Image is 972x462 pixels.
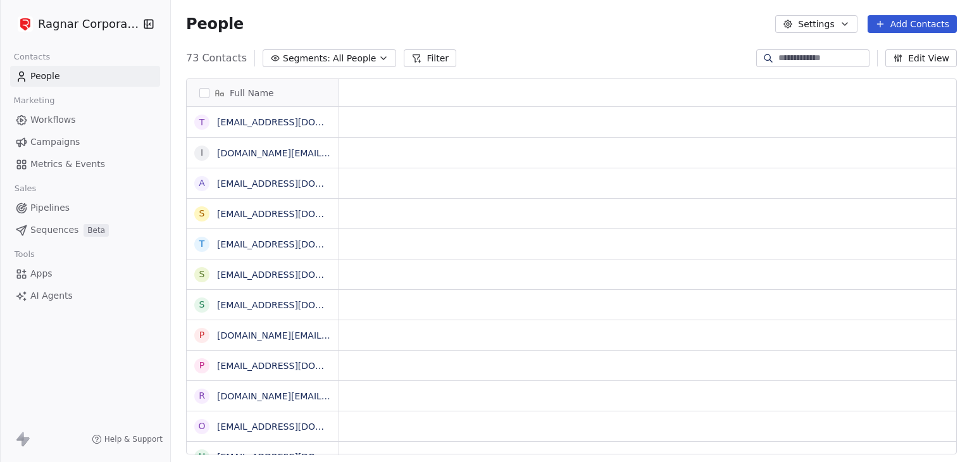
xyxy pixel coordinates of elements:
[92,434,163,444] a: Help & Support
[30,135,80,149] span: Campaigns
[10,109,160,130] a: Workflows
[187,107,339,455] div: grid
[404,49,456,67] button: Filter
[10,132,160,153] a: Campaigns
[18,16,33,32] img: ragnar-web_clip_256x256.png
[8,91,60,110] span: Marketing
[30,70,60,83] span: People
[199,328,204,342] div: p
[30,201,70,215] span: Pipelines
[775,15,857,33] button: Settings
[199,268,205,281] div: s
[199,359,204,372] div: p
[333,52,376,65] span: All People
[217,239,372,249] a: [EMAIL_ADDRESS][DOMAIN_NAME]
[217,361,372,371] a: [EMAIL_ADDRESS][DOMAIN_NAME]
[199,389,205,403] div: r
[10,66,160,87] a: People
[217,452,372,462] a: [EMAIL_ADDRESS][DOMAIN_NAME]
[217,421,372,432] a: [EMAIL_ADDRESS][DOMAIN_NAME]
[30,289,73,303] span: AI Agents
[15,13,135,35] button: Ragnar Corporation
[84,224,109,237] span: Beta
[217,300,372,310] a: [EMAIL_ADDRESS][DOMAIN_NAME]
[230,87,274,99] span: Full Name
[186,51,247,66] span: 73 Contacts
[10,263,160,284] a: Apps
[30,113,76,127] span: Workflows
[10,220,160,240] a: SequencesBeta
[199,207,205,220] div: s
[217,330,446,340] a: [DOMAIN_NAME][EMAIL_ADDRESS][DOMAIN_NAME]
[199,116,205,129] div: t
[8,47,56,66] span: Contacts
[9,179,42,198] span: Sales
[9,245,40,264] span: Tools
[199,298,205,311] div: s
[885,49,957,67] button: Edit View
[10,285,160,306] a: AI Agents
[10,197,160,218] a: Pipelines
[217,148,446,158] a: [DOMAIN_NAME][EMAIL_ADDRESS][DOMAIN_NAME]
[217,209,372,219] a: [EMAIL_ADDRESS][DOMAIN_NAME]
[30,223,78,237] span: Sequences
[217,391,446,401] a: [DOMAIN_NAME][EMAIL_ADDRESS][DOMAIN_NAME]
[10,154,160,175] a: Metrics & Events
[30,158,105,171] span: Metrics & Events
[217,178,372,189] a: [EMAIL_ADDRESS][DOMAIN_NAME]
[186,15,244,34] span: People
[199,177,205,190] div: a
[104,434,163,444] span: Help & Support
[283,52,330,65] span: Segments:
[217,117,372,127] a: [EMAIL_ADDRESS][DOMAIN_NAME]
[30,267,53,280] span: Apps
[217,270,372,280] a: [EMAIL_ADDRESS][DOMAIN_NAME]
[198,420,205,433] div: o
[38,16,140,32] span: Ragnar Corporation
[201,146,203,159] div: i
[187,79,339,106] div: Full Name
[868,15,957,33] button: Add Contacts
[199,237,205,251] div: t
